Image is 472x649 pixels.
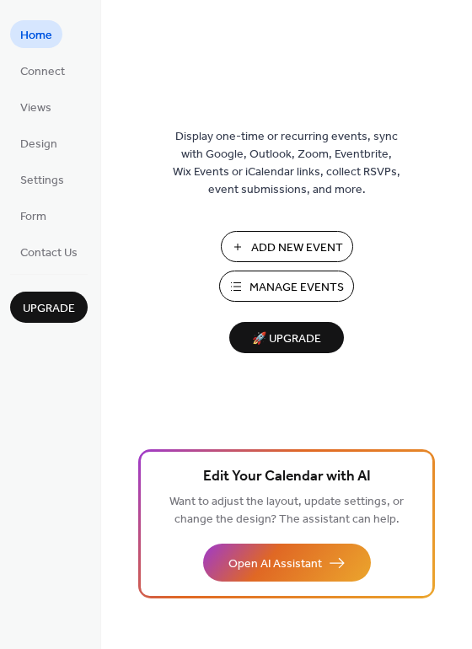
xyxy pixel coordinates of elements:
[229,322,344,353] button: 🚀 Upgrade
[10,93,62,121] a: Views
[10,20,62,48] a: Home
[203,465,371,489] span: Edit Your Calendar with AI
[10,201,56,229] a: Form
[10,129,67,157] a: Design
[20,99,51,117] span: Views
[169,491,404,531] span: Want to adjust the layout, update settings, or change the design? The assistant can help.
[20,172,64,190] span: Settings
[20,27,52,45] span: Home
[239,328,334,351] span: 🚀 Upgrade
[20,208,46,226] span: Form
[228,555,322,573] span: Open AI Assistant
[203,544,371,582] button: Open AI Assistant
[20,136,57,153] span: Design
[173,128,400,199] span: Display one-time or recurring events, sync with Google, Outlook, Zoom, Eventbrite, Wix Events or ...
[20,244,78,262] span: Contact Us
[10,56,75,84] a: Connect
[23,300,75,318] span: Upgrade
[10,238,88,265] a: Contact Us
[10,292,88,323] button: Upgrade
[249,279,344,297] span: Manage Events
[20,63,65,81] span: Connect
[219,271,354,302] button: Manage Events
[221,231,353,262] button: Add New Event
[251,239,343,257] span: Add New Event
[10,165,74,193] a: Settings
